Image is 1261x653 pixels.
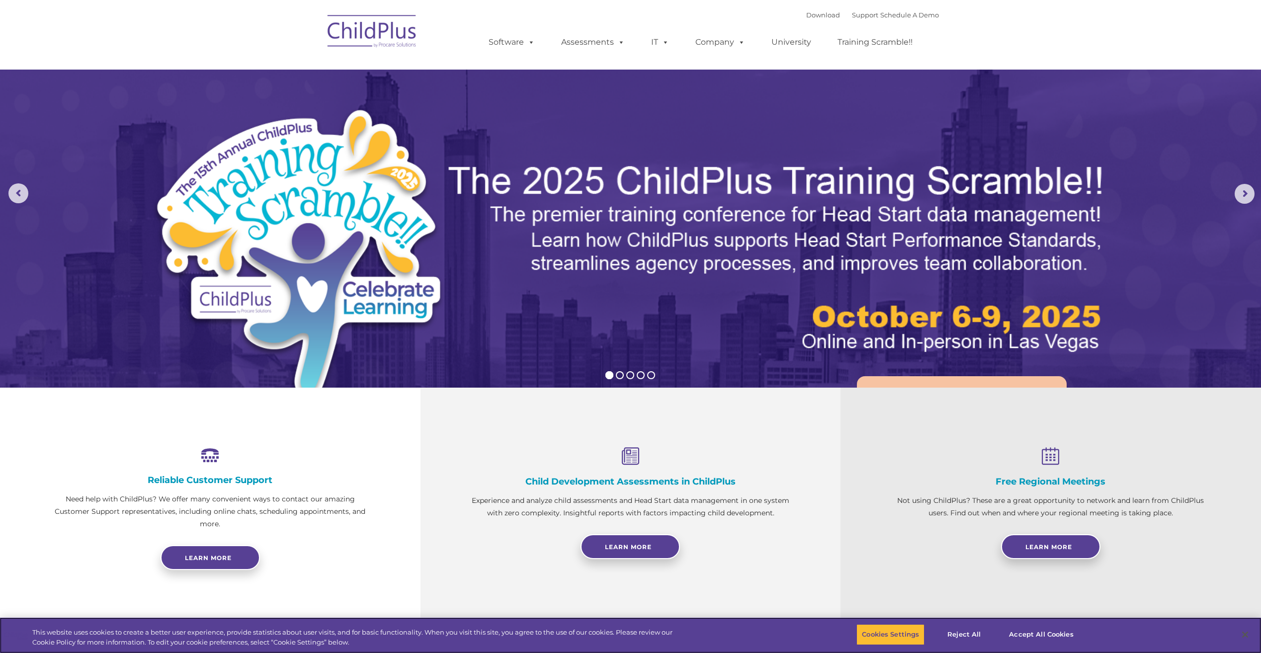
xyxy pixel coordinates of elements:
[50,475,371,486] h4: Reliable Customer Support
[323,8,422,58] img: ChildPlus by Procare Solutions
[685,32,755,52] a: Company
[581,534,680,559] a: Learn More
[1025,543,1072,551] span: Learn More
[933,624,995,645] button: Reject All
[138,66,168,73] span: Last name
[880,11,939,19] a: Schedule A Demo
[1001,534,1100,559] a: Learn More
[806,11,840,19] a: Download
[641,32,679,52] a: IT
[852,11,878,19] a: Support
[138,106,180,114] span: Phone number
[161,545,260,570] a: Learn more
[50,493,371,530] p: Need help with ChildPlus? We offer many convenient ways to contact our amazing Customer Support r...
[856,624,925,645] button: Cookies Settings
[605,543,652,551] span: Learn More
[479,32,545,52] a: Software
[890,476,1211,487] h4: Free Regional Meetings
[1004,624,1079,645] button: Accept All Cookies
[32,628,693,647] div: This website uses cookies to create a better user experience, provide statistics about user visit...
[1234,624,1256,646] button: Close
[828,32,923,52] a: Training Scramble!!
[185,554,232,562] span: Learn more
[470,476,791,487] h4: Child Development Assessments in ChildPlus
[761,32,821,52] a: University
[470,494,791,519] p: Experience and analyze child assessments and Head Start data management in one system with zero c...
[890,494,1211,519] p: Not using ChildPlus? These are a great opportunity to network and learn from ChildPlus users. Fin...
[857,376,1067,432] a: Learn More
[551,32,635,52] a: Assessments
[806,11,939,19] font: |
